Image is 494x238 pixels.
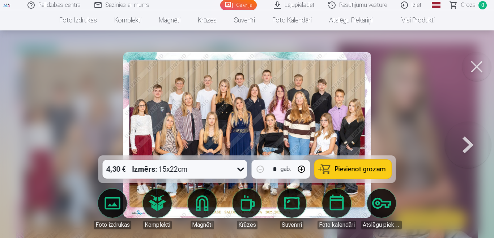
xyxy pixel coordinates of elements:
img: /fa1 [3,3,11,7]
span: Pievienot grozam [335,166,386,172]
a: Suvenīri [272,189,312,229]
div: Suvenīri [280,221,303,229]
div: 15x22cm [132,160,188,179]
button: Pievienot grozam [315,160,392,179]
div: Foto izdrukas [94,221,131,229]
a: Atslēgu piekariņi [320,10,381,30]
span: Grozs [461,1,476,9]
a: Foto kalendāri [264,10,320,30]
span: 0 [478,1,487,9]
div: Foto kalendāri [318,221,356,229]
div: Magnēti [191,221,214,229]
div: Atslēgu piekariņi [361,221,402,229]
div: gab. [281,165,291,174]
strong: Izmērs : [132,164,157,174]
a: Suvenīri [225,10,264,30]
a: Foto kalendāri [316,189,357,229]
div: Krūzes [237,221,257,229]
a: Magnēti [182,189,222,229]
div: Komplekti [143,221,172,229]
a: Visi produkti [381,10,443,30]
div: 4,30 € [103,160,129,179]
a: Komplekti [137,189,178,229]
a: Magnēti [150,10,189,30]
a: Krūzes [227,189,267,229]
a: Krūzes [189,10,225,30]
a: Foto izdrukas [92,189,133,229]
a: Komplekti [106,10,150,30]
a: Atslēgu piekariņi [361,189,402,229]
a: Foto izdrukas [51,10,106,30]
